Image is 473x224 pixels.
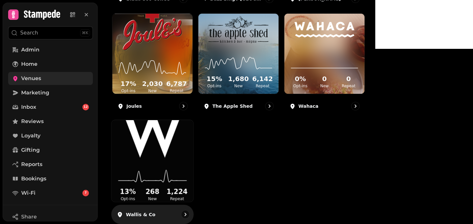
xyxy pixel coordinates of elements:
span: Gifting [21,146,40,154]
span: Inbox [21,103,36,111]
svg: go to [182,211,189,217]
img: Wahaca [294,14,355,46]
h2: 6,787 [166,79,187,88]
a: Marketing [8,86,93,99]
p: Opt-ins [204,83,225,89]
span: Share [21,213,37,221]
span: 12 [84,105,88,109]
svg: go to [352,103,359,109]
img: Wallis & Co [122,115,183,158]
button: Search⌘K [8,26,93,39]
p: Search [20,29,38,37]
p: New [142,88,163,93]
svg: go to [266,103,273,109]
p: Wallis & Co [126,211,155,217]
a: Loyalty [8,129,93,142]
a: Bookings [8,172,93,185]
p: The Apple Shed [212,103,253,109]
h2: 6,142 [252,74,273,83]
span: Wi-Fi [21,189,36,197]
img: Joules [122,9,183,50]
a: JoulesJoules17%Opt-ins2,030New6,787RepeatJoules [112,13,193,116]
h2: 15 % [204,74,225,83]
p: New [141,196,163,201]
a: Inbox12 [8,101,93,114]
span: Admin [21,46,39,54]
p: Opt-ins [290,83,311,89]
a: Wallis & Co13%Opt-ins268New1,224RepeatWallis & Co [111,120,194,224]
h2: 268 [141,187,163,196]
h2: 2,030 [142,79,163,88]
h2: 1,224 [166,187,188,196]
p: Repeat [166,88,187,93]
div: ⌘K [80,29,90,36]
span: Loyalty [21,132,40,140]
a: Admin [8,43,93,56]
p: Opt-ins [117,196,139,201]
p: Repeat [252,83,273,89]
svg: go to [180,103,187,109]
p: Wahaca [298,103,319,109]
span: Bookings [21,175,46,183]
span: Venues [21,75,41,82]
h2: 0 [314,74,335,83]
a: Wi-Fi7 [8,187,93,200]
button: Share [8,210,93,223]
h2: 1,680 [228,74,249,83]
a: Gifting [8,144,93,157]
p: Opt-ins [118,88,139,93]
img: The Apple Shed [208,14,269,46]
span: 7 [85,191,87,195]
p: Repeat [166,196,188,201]
span: Reviews [21,118,44,125]
h2: 0 [338,74,359,83]
a: Home [8,58,93,71]
a: Venues [8,72,93,85]
span: Marketing [21,89,49,97]
p: New [314,83,335,89]
p: New [228,83,249,89]
a: Reports [8,158,93,171]
p: Repeat [338,83,359,89]
span: Home [21,60,37,68]
h2: 17 % [118,79,139,88]
p: Joules [126,103,142,109]
a: The Apple ShedThe Apple Shed15%Opt-ins1,680New6,142RepeatThe Apple Shed [198,13,279,116]
a: WahacaWahaca0%Opt-ins0New0RepeatWahaca [284,13,365,116]
a: Reviews [8,115,93,128]
h2: 13 % [117,187,139,196]
span: Reports [21,161,42,168]
h2: 0 % [290,74,311,83]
